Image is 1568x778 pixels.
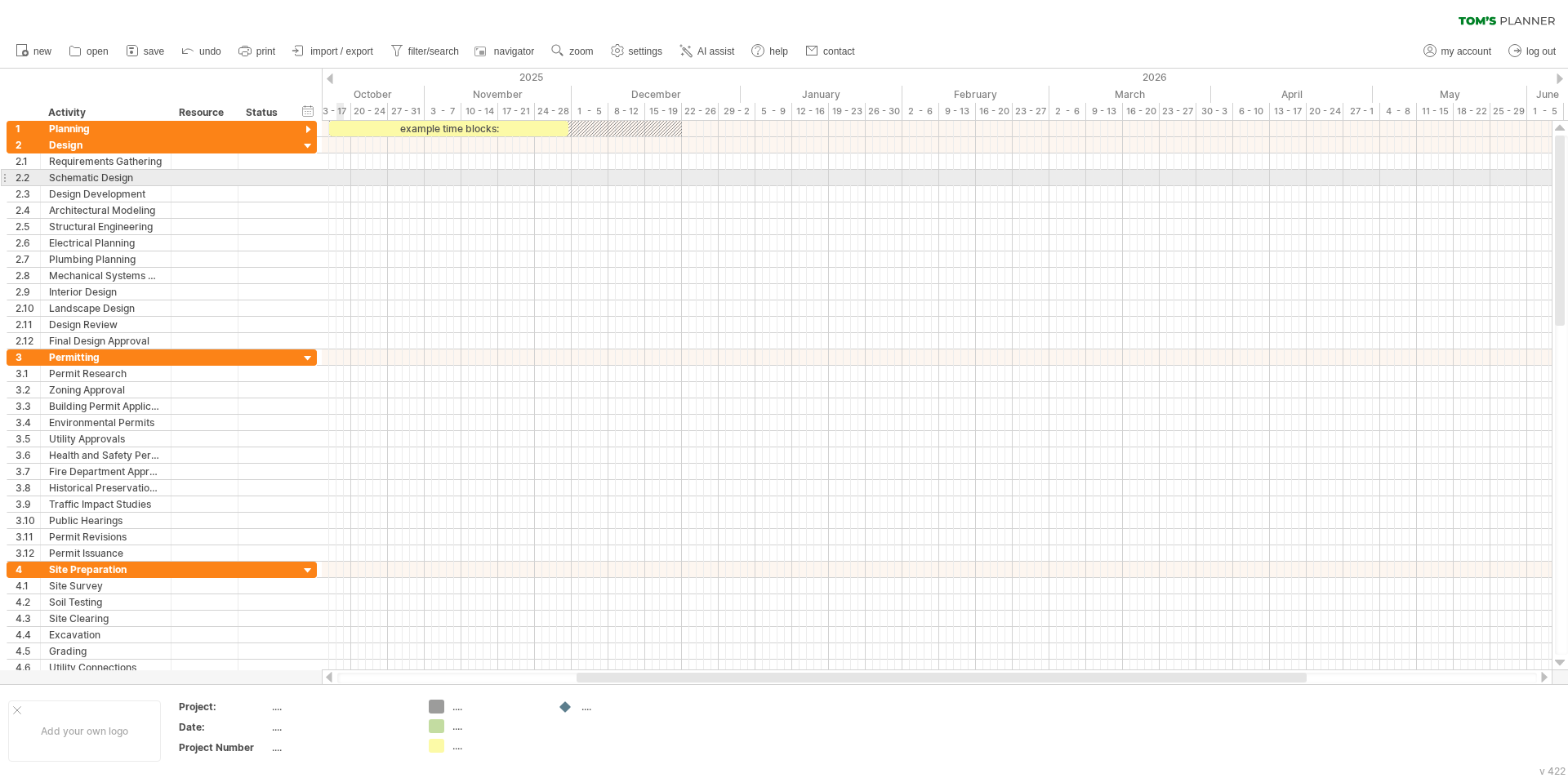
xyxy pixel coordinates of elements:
span: log out [1526,46,1556,57]
div: Site Survey [49,578,163,594]
div: 22 - 26 [682,103,719,120]
div: 2.4 [16,202,40,218]
div: .... [452,719,541,733]
a: save [122,41,169,62]
div: Landscape Design [49,300,163,316]
a: print [234,41,280,62]
div: 9 - 13 [939,103,976,120]
div: 10 - 14 [461,103,498,120]
span: filter/search [408,46,459,57]
a: open [65,41,114,62]
a: navigator [472,41,539,62]
div: 3.6 [16,447,40,463]
div: Date: [179,720,269,734]
div: 25 - 29 [1490,103,1527,120]
div: 29 - 2 [719,103,755,120]
div: 23 - 27 [1160,103,1196,120]
div: Health and Safety Permits [49,447,163,463]
div: v 422 [1539,765,1566,777]
div: 13 - 17 [1270,103,1307,120]
div: Schematic Design [49,170,163,185]
div: 3.11 [16,529,40,545]
div: 27 - 31 [388,103,425,120]
div: 3.3 [16,398,40,414]
div: 20 - 24 [1307,103,1343,120]
div: 4 - 8 [1380,103,1417,120]
div: 2.9 [16,284,40,300]
div: 4 [16,562,40,577]
div: 2.8 [16,268,40,283]
div: Utility Approvals [49,431,163,447]
div: 3.8 [16,480,40,496]
span: navigator [494,46,534,57]
div: Permitting [49,349,163,365]
div: .... [272,720,409,734]
div: 11 - 15 [1417,103,1454,120]
div: Interior Design [49,284,163,300]
div: 3.12 [16,545,40,561]
div: Permit Issuance [49,545,163,561]
div: .... [272,700,409,714]
a: log out [1504,41,1561,62]
div: 27 - 1 [1343,103,1380,120]
div: 2.2 [16,170,40,185]
div: Grading [49,643,163,659]
span: my account [1441,46,1491,57]
div: 4.4 [16,627,40,642]
div: Project: [179,700,269,714]
div: Requirements Gathering [49,153,163,169]
div: 30 - 3 [1196,103,1233,120]
div: 1 - 5 [1527,103,1564,120]
a: undo [177,41,226,62]
div: .... [272,740,409,754]
a: contact [801,41,860,62]
div: Traffic Impact Studies [49,496,163,512]
div: Plumbing Planning [49,251,163,267]
div: Permit Revisions [49,529,163,545]
a: zoom [547,41,598,62]
a: settings [607,41,667,62]
div: 17 - 21 [498,103,535,120]
div: Zoning Approval [49,382,163,398]
div: Utility Connections [49,660,163,675]
div: Status [246,104,282,121]
div: 24 - 28 [535,103,572,120]
div: 16 - 20 [1123,103,1160,120]
span: save [144,46,164,57]
div: Structural Engineering [49,219,163,234]
a: my account [1419,41,1496,62]
div: 2 - 6 [902,103,939,120]
div: 4.2 [16,594,40,610]
a: import / export [288,41,378,62]
div: 3.5 [16,431,40,447]
span: zoom [569,46,593,57]
div: Architectural Modeling [49,202,163,218]
div: Activity [48,104,162,121]
div: 16 - 20 [976,103,1013,120]
div: 4.1 [16,578,40,594]
div: Planning [49,121,163,136]
div: Historical Preservation Approval [49,480,163,496]
div: Permit Research [49,366,163,381]
span: print [256,46,275,57]
div: Design Development [49,186,163,202]
div: 5 - 9 [755,103,792,120]
div: November 2025 [425,86,572,103]
div: 3 - 7 [425,103,461,120]
div: March 2026 [1049,86,1211,103]
div: Design Review [49,317,163,332]
div: 12 - 16 [792,103,829,120]
div: 3.1 [16,366,40,381]
div: .... [452,739,541,753]
div: Excavation [49,627,163,642]
span: settings [629,46,662,57]
span: import / export [310,46,373,57]
div: 2.7 [16,251,40,267]
div: October 2025 [256,86,425,103]
span: contact [823,46,855,57]
div: 3.7 [16,464,40,479]
div: February 2026 [902,86,1049,103]
div: Environmental Permits [49,415,163,430]
div: 1 - 5 [572,103,608,120]
div: .... [581,700,670,714]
